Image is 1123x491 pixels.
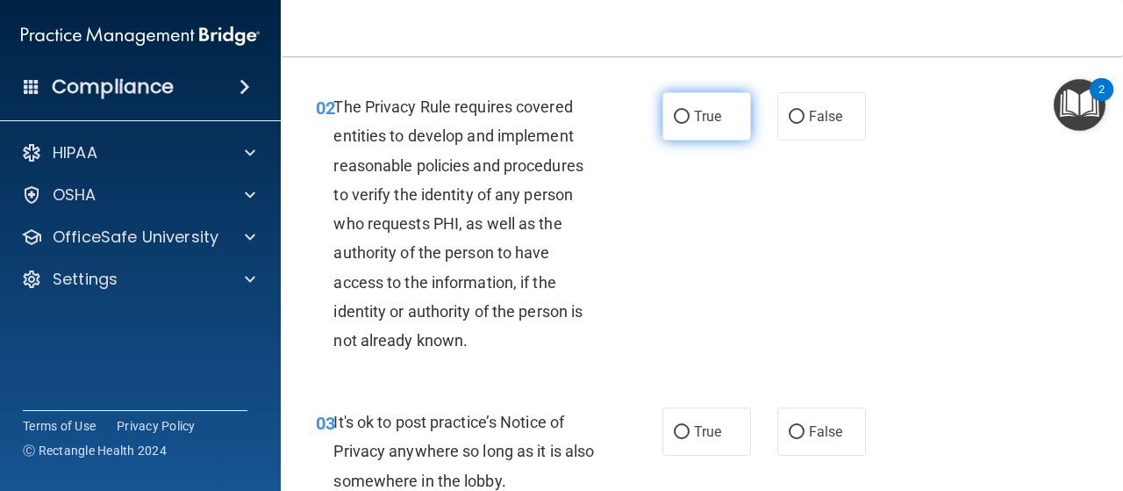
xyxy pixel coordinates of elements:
div: 2 [1098,90,1105,112]
a: Settings [21,269,255,290]
span: True [694,108,721,125]
h4: Compliance [52,75,174,99]
span: It's ok to post practice’s Notice of Privacy anywhere so long as it is also somewhere in the lobby. [333,413,594,489]
input: False [789,111,805,124]
span: The Privacy Rule requires covered entities to develop and implement reasonable policies and proce... [333,97,583,350]
p: OfficeSafe University [53,227,218,248]
a: Terms of Use [23,417,96,435]
a: HIPAA [21,142,255,163]
iframe: Drift Widget Chat Controller [819,366,1102,437]
input: False [789,426,805,439]
span: False [809,423,843,440]
span: True [694,423,721,440]
span: False [809,108,843,125]
p: Settings [53,269,118,290]
input: True [674,426,690,439]
input: True [674,111,690,124]
p: HIPAA [53,142,97,163]
a: Privacy Policy [117,417,196,435]
a: OfficeSafe University [21,227,255,248]
p: OSHA [53,184,97,206]
span: 03 [316,413,335,434]
a: OSHA [21,184,255,206]
img: PMB logo [21,18,260,54]
span: 02 [316,97,335,119]
span: Ⓒ Rectangle Health 2024 [23,442,167,459]
button: Open Resource Center, 2 new notifications [1054,79,1105,131]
